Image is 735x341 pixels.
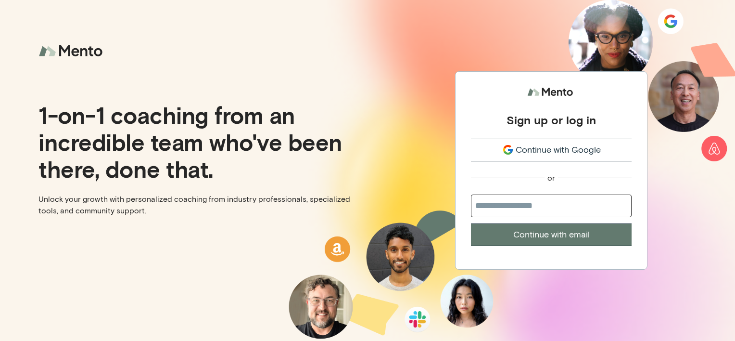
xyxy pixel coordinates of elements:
div: Sign up or log in [507,113,596,127]
p: 1-on-1 coaching from an incredible team who've been there, done that. [38,101,360,182]
img: logo.svg [527,83,575,101]
img: logo [38,39,106,64]
button: Continue with Google [471,139,632,161]
button: Continue with email [471,223,632,246]
span: Continue with Google [516,144,601,157]
p: Unlock your growth with personalized coaching from industry professionals, specialized tools, and... [38,194,360,217]
div: or [547,173,555,183]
